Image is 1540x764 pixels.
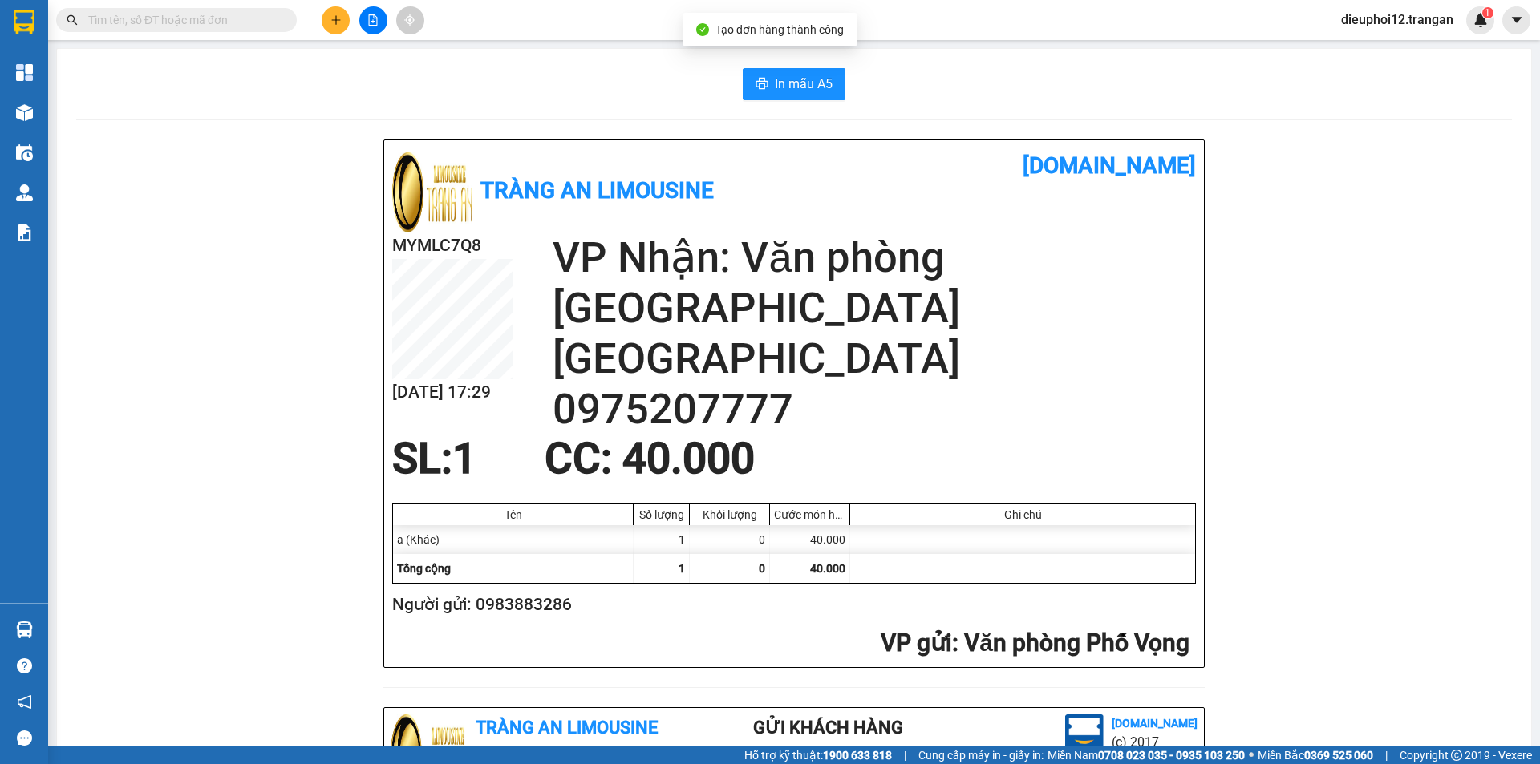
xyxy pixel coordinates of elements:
[759,562,765,575] span: 0
[476,718,658,738] b: Tràng An Limousine
[1258,746,1373,764] span: Miền Bắc
[904,746,906,764] span: |
[330,14,342,26] span: plus
[1482,7,1493,18] sup: 1
[634,525,690,554] div: 1
[16,64,33,81] img: dashboard-icon
[16,144,33,161] img: warehouse-icon
[715,23,844,36] span: Tạo đơn hàng thành công
[1485,7,1490,18] span: 1
[535,435,764,483] div: CC : 40.000
[1473,13,1488,27] img: icon-new-feature
[774,508,845,521] div: Cước món hàng
[1112,717,1198,730] b: [DOMAIN_NAME]
[1328,10,1466,30] span: dieuphoi12.trangan
[67,14,78,26] span: search
[823,749,892,762] strong: 1900 633 818
[322,6,350,34] button: plus
[553,333,1196,384] h2: [GEOGRAPHIC_DATA]
[392,627,1189,660] h2: : Văn phòng Phố Vọng
[17,730,32,746] span: message
[16,224,33,241] img: solution-icon
[756,77,768,92] span: printer
[397,562,451,575] span: Tổng cộng
[553,232,1196,333] h2: VP Nhận: Văn phòng [GEOGRAPHIC_DATA]
[14,10,34,34] img: logo-vxr
[753,718,903,738] b: Gửi khách hàng
[392,232,513,259] h2: MYMLC7Q8
[392,152,472,232] img: logo.jpg
[1502,6,1530,34] button: caret-down
[553,384,1196,435] h2: 0975207777
[770,525,850,554] div: 40.000
[16,184,33,201] img: warehouse-icon
[1510,13,1524,27] span: caret-down
[744,746,892,764] span: Hỗ trợ kỹ thuật:
[17,694,32,709] span: notification
[1065,714,1104,753] img: logo.jpg
[1048,746,1245,764] span: Miền Nam
[367,14,379,26] span: file-add
[775,74,833,94] span: In mẫu A5
[392,434,452,483] span: SL:
[396,6,424,34] button: aim
[16,104,33,121] img: warehouse-icon
[810,562,845,575] span: 40.000
[392,592,1189,618] h2: Người gửi: 0983883286
[359,6,387,34] button: file-add
[392,379,513,406] h2: [DATE] 17:29
[1304,749,1373,762] strong: 0369 525 060
[397,508,629,521] div: Tên
[743,68,845,100] button: printerIn mẫu A5
[16,621,33,638] img: warehouse-icon
[694,508,765,521] div: Khối lượng
[690,525,770,554] div: 0
[17,658,32,673] span: question-circle
[679,562,685,575] span: 1
[393,525,634,554] div: a (Khác)
[854,508,1191,521] div: Ghi chú
[881,629,952,657] span: VP gửi
[1023,152,1196,179] b: [DOMAIN_NAME]
[404,14,415,26] span: aim
[1385,746,1388,764] span: |
[1112,732,1198,752] li: (c) 2017
[1451,750,1462,761] span: copyright
[696,23,709,36] span: check-circle
[476,746,488,758] span: environment
[1098,749,1245,762] strong: 0708 023 035 - 0935 103 250
[88,11,278,29] input: Tìm tên, số ĐT hoặc mã đơn
[638,508,685,521] div: Số lượng
[918,746,1044,764] span: Cung cấp máy in - giấy in:
[480,177,714,204] b: Tràng An Limousine
[1249,752,1254,758] span: ⚪️
[452,434,476,483] span: 1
